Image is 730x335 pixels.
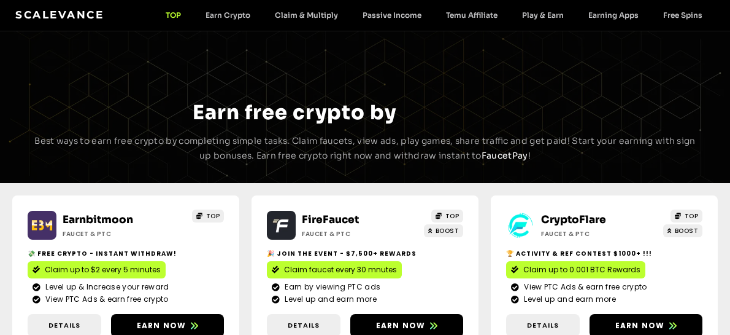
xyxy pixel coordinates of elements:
span: Level up and earn more [282,294,377,305]
a: Claim up to 0.001 BTC Rewards [506,261,645,278]
a: Temu Affiliate [434,10,510,20]
span: Earn now [615,320,665,331]
span: Earn by viewing PTC ads [282,282,380,293]
h2: Faucet & PTC [302,229,404,238]
a: Free Spins [651,10,715,20]
a: TOP [153,10,193,20]
span: TOP [685,211,699,221]
span: Claim up to 0.001 BTC Rewards [523,264,640,275]
h2: Faucet & PTC [541,229,643,238]
nav: Menu [153,10,715,20]
span: BOOST [675,226,699,235]
a: Passive Income [350,10,434,20]
a: Earning Apps [576,10,651,20]
a: Claim & Multiply [263,10,350,20]
span: TOP [206,211,220,221]
a: Scalevance [15,9,104,21]
a: BOOST [424,224,463,237]
h2: 💸 Free crypto - Instant withdraw! [28,249,224,258]
a: Earnbitmoon [63,213,133,226]
span: Details [527,320,559,331]
h2: 🏆 Activity & ref contest $1000+ !!! [506,249,702,258]
a: CryptoFlare [541,213,606,226]
span: Earn now [137,320,186,331]
a: FaucetPay [482,150,528,161]
h2: Faucet & PTC [63,229,164,238]
span: View PTC Ads & earn free crypto [42,294,168,305]
span: TOP [445,211,459,221]
span: Earn free crypto by [193,100,396,125]
a: Play & Earn [510,10,576,20]
a: Claim faucet every 30 mnutes [267,261,402,278]
p: Best ways to earn free crypto by completing simple tasks. Claim faucets, view ads, play games, sh... [31,134,699,164]
a: FireFaucet [302,213,359,226]
span: Claim up to $2 every 5 minutes [45,264,161,275]
a: TOP [670,210,702,223]
span: Earn now [376,320,426,331]
span: BOOST [436,226,459,235]
h2: 🎉 Join the event - $7,500+ Rewards [267,249,463,258]
a: Earn Crypto [193,10,263,20]
span: Claim faucet every 30 mnutes [284,264,397,275]
a: TOP [431,210,463,223]
span: Level up & Increase your reward [42,282,169,293]
span: Details [288,320,320,331]
span: Level up and earn more [521,294,616,305]
a: Claim up to $2 every 5 minutes [28,261,166,278]
a: BOOST [663,224,702,237]
a: TOP [192,210,224,223]
span: Details [48,320,80,331]
span: View PTC Ads & earn free crypto [521,282,647,293]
